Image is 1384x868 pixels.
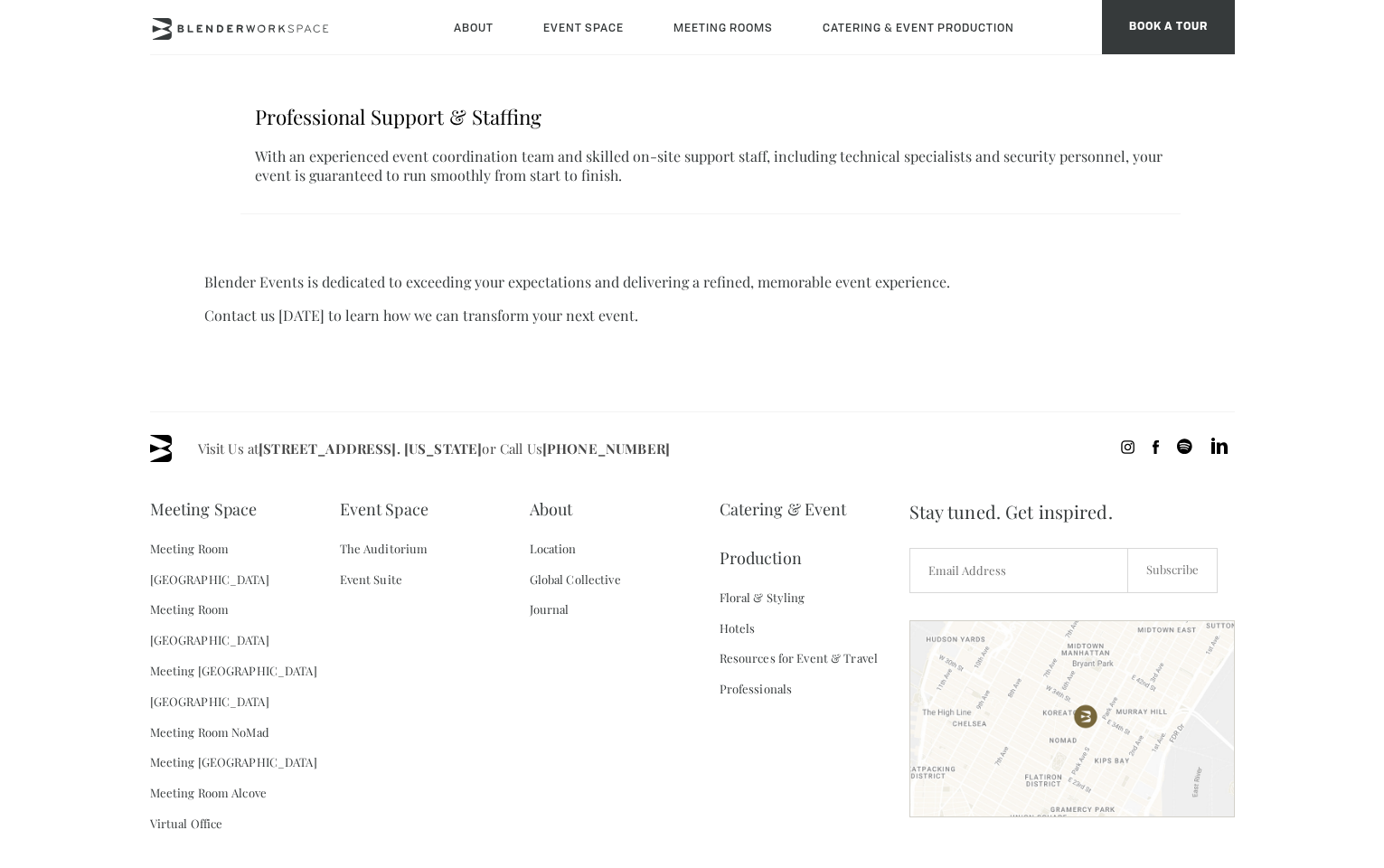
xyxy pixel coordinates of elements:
p: Blender Events is dedicated to exceeding your expectations and delivering a refined, memorable ev... [204,272,1181,291]
a: Meeting Space [150,485,258,533]
a: The Auditorium [340,533,428,564]
a: Meeting [GEOGRAPHIC_DATA] [150,747,317,778]
a: About [530,485,573,533]
p: With an experienced event coordination team and skilled on-site support staff, including technica... [255,146,1166,184]
input: Email Address [909,548,1128,593]
a: [PHONE_NUMBER] [542,439,670,458]
a: Meeting Room NoMad [150,717,269,748]
a: Catering & Event Production [720,485,909,582]
a: Global Collective [530,564,621,595]
a: Meeting Room [GEOGRAPHIC_DATA] [150,533,340,595]
input: Subscribe [1127,548,1218,593]
a: Location [530,533,577,564]
span: Visit Us at or Call Us [198,435,670,462]
a: Hotels [720,613,756,644]
a: Meeting [GEOGRAPHIC_DATA] [150,656,317,686]
h3: Professional Support & Staffing [255,103,1166,131]
a: Event Space [340,485,428,533]
a: [GEOGRAPHIC_DATA] [150,686,269,717]
a: Meeting Room Alcove [150,778,267,808]
a: Resources for Event & Travel Professionals [720,643,909,704]
a: [STREET_ADDRESS]. [US_STATE] [259,439,482,458]
a: Floral & Styling [720,582,805,613]
a: Meeting Room [GEOGRAPHIC_DATA] [150,594,340,656]
a: Journal [530,594,570,625]
span: Stay tuned. Get inspired. [909,485,1235,539]
a: Virtual Office [150,808,223,839]
p: Contact us [DATE] to learn how we can transform your next event. [204,306,1181,325]
a: Event Suite [340,564,402,595]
